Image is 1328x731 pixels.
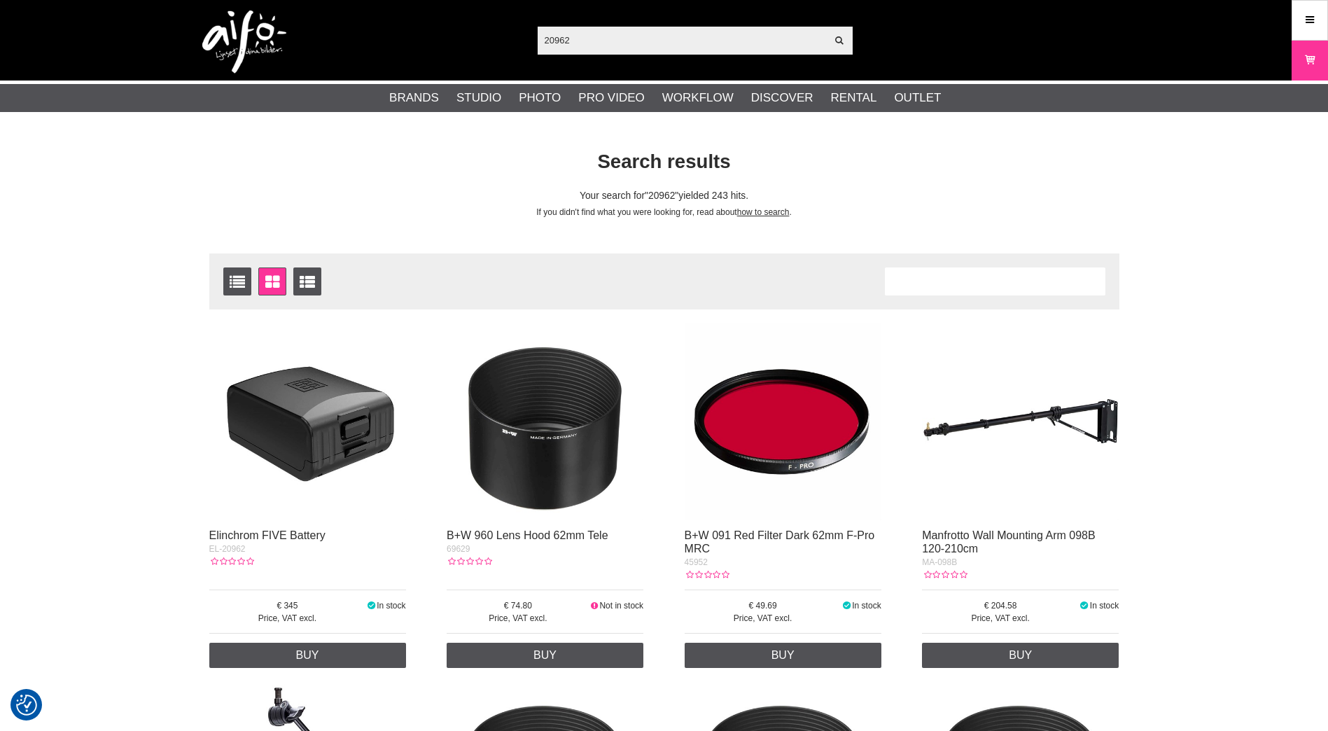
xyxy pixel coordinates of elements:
[685,557,708,567] span: 45952
[580,190,748,201] span: Your search for yielded 243 hits.
[685,612,841,625] span: Price, VAT excl.
[589,601,600,611] i: Not in stock
[16,695,37,716] img: Revisit consent button
[365,601,377,611] i: In stock
[599,601,643,611] span: Not in stock
[1090,601,1119,611] span: In stock
[209,612,366,625] span: Price, VAT excl.
[922,529,1096,555] a: Manfrotto Wall Mounting Arm 098B 120-210cm
[751,89,813,107] a: Discover
[447,323,643,520] img: B+W 960 Lens Hood 62mm Tele
[789,207,791,217] span: .
[519,89,561,107] a: Photo
[922,557,957,567] span: MA-098B
[447,555,491,568] div: Customer rating: 0
[293,267,321,295] a: Extended list
[831,89,877,107] a: Rental
[447,599,589,612] span: 74.80
[645,190,678,201] span: 20962
[16,692,37,718] button: Consent Preferences
[922,599,1079,612] span: 204.58
[447,643,643,668] a: Buy
[685,643,881,668] a: Buy
[377,601,405,611] span: In stock
[538,29,827,50] input: Search products ...
[685,599,841,612] span: 49.69
[447,612,589,625] span: Price, VAT excl.
[209,544,246,554] span: EL-20962
[894,89,941,107] a: Outlet
[447,529,608,541] a: B+W 960 Lens Hood 62mm Tele
[258,267,286,295] a: Window
[202,11,286,74] img: logo.png
[685,323,881,520] img: B+W 091 Red Filter Dark 62mm F-Pro MRC
[209,323,406,520] img: Elinchrom FIVE Battery
[536,207,736,217] span: If you didn't find what you were looking for, read about
[209,599,366,612] span: 345
[389,89,439,107] a: Brands
[737,207,790,217] a: how to search
[1079,601,1090,611] i: In stock
[447,544,470,554] span: 69629
[922,643,1119,668] a: Buy
[209,643,406,668] a: Buy
[662,89,734,107] a: Workflow
[685,569,729,581] div: Customer rating: 0
[209,555,254,568] div: Customer rating: 0
[199,148,1130,176] h1: Search results
[922,569,967,581] div: Customer rating: 0
[223,267,251,295] a: List
[209,529,326,541] a: Elinchrom FIVE Battery
[922,612,1079,625] span: Price, VAT excl.
[841,601,853,611] i: In stock
[852,601,881,611] span: In stock
[922,323,1119,520] img: Manfrotto Wall Mounting Arm 098B 120-210cm
[456,89,501,107] a: Studio
[685,529,875,555] a: B+W 091 Red Filter Dark 62mm F-Pro MRC
[578,89,644,107] a: Pro Video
